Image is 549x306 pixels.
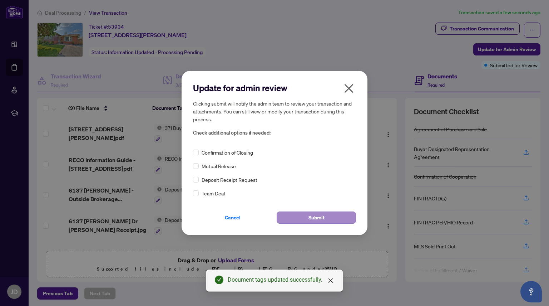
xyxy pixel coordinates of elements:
button: Cancel [193,212,272,224]
span: Check additional options if needed: [193,129,356,137]
span: check-circle [215,276,223,284]
h2: Update for admin review [193,82,356,94]
span: Deposit Receipt Request [202,176,257,184]
button: Open asap [520,281,542,302]
div: Document tags updated successfully. [228,276,334,284]
span: Cancel [225,212,241,223]
span: Mutual Release [202,162,236,170]
button: Submit [277,212,356,224]
span: close [343,83,355,94]
h5: Clicking submit will notify the admin team to review your transaction and attachments. You can st... [193,99,356,123]
span: Submit [308,212,325,223]
span: Confirmation of Closing [202,149,253,156]
span: Team Deal [202,189,225,197]
a: Close [327,277,335,285]
span: close [328,278,333,283]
